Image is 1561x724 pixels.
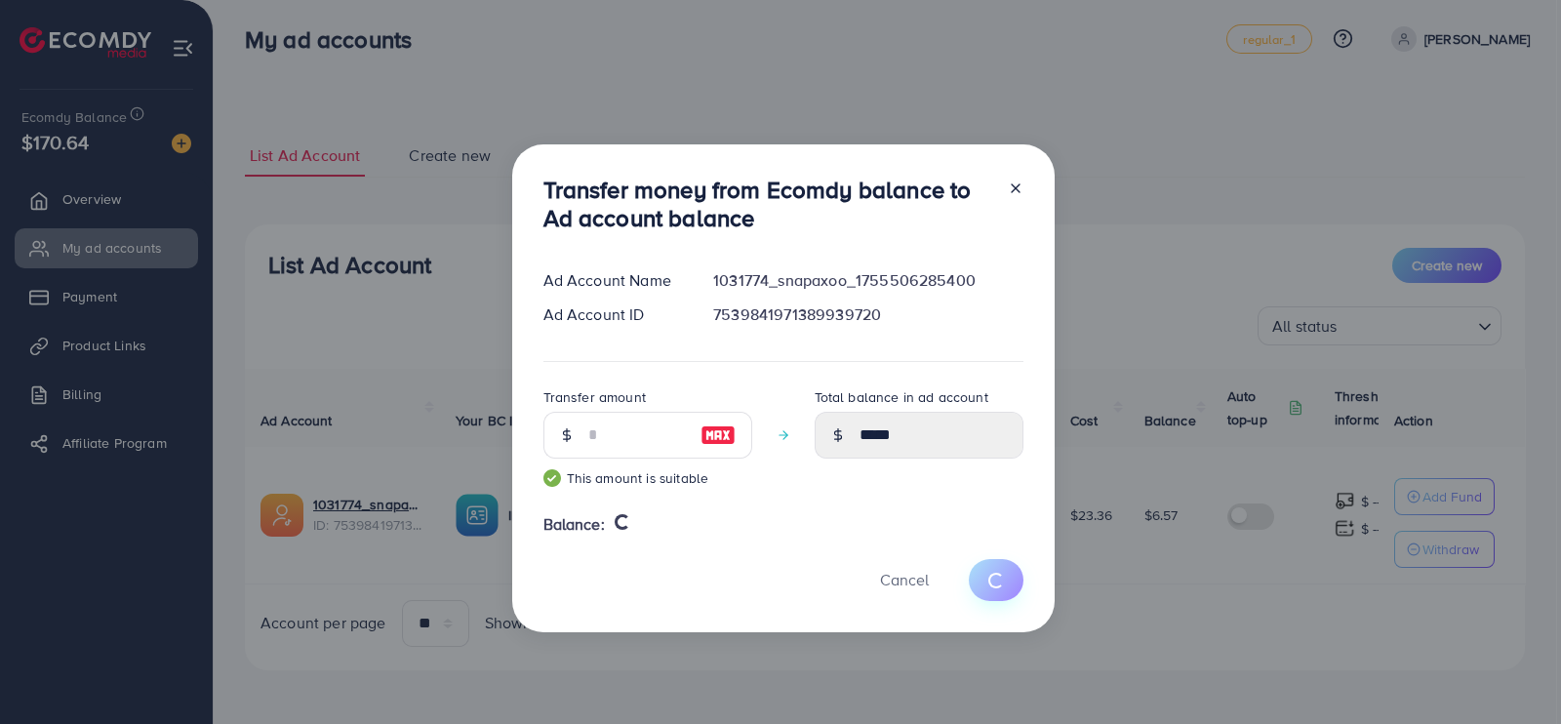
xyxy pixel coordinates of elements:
img: image [700,423,736,447]
div: Ad Account Name [528,269,699,292]
div: 7539841971389939720 [698,303,1038,326]
span: Cancel [880,569,929,590]
span: Balance: [543,513,605,536]
small: This amount is suitable [543,468,752,488]
button: Cancel [856,559,953,601]
label: Total balance in ad account [815,387,988,407]
img: guide [543,469,561,487]
div: 1031774_snapaxoo_1755506285400 [698,269,1038,292]
label: Transfer amount [543,387,646,407]
iframe: Chat [1478,636,1546,709]
div: Ad Account ID [528,303,699,326]
h3: Transfer money from Ecomdy balance to Ad account balance [543,176,992,232]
